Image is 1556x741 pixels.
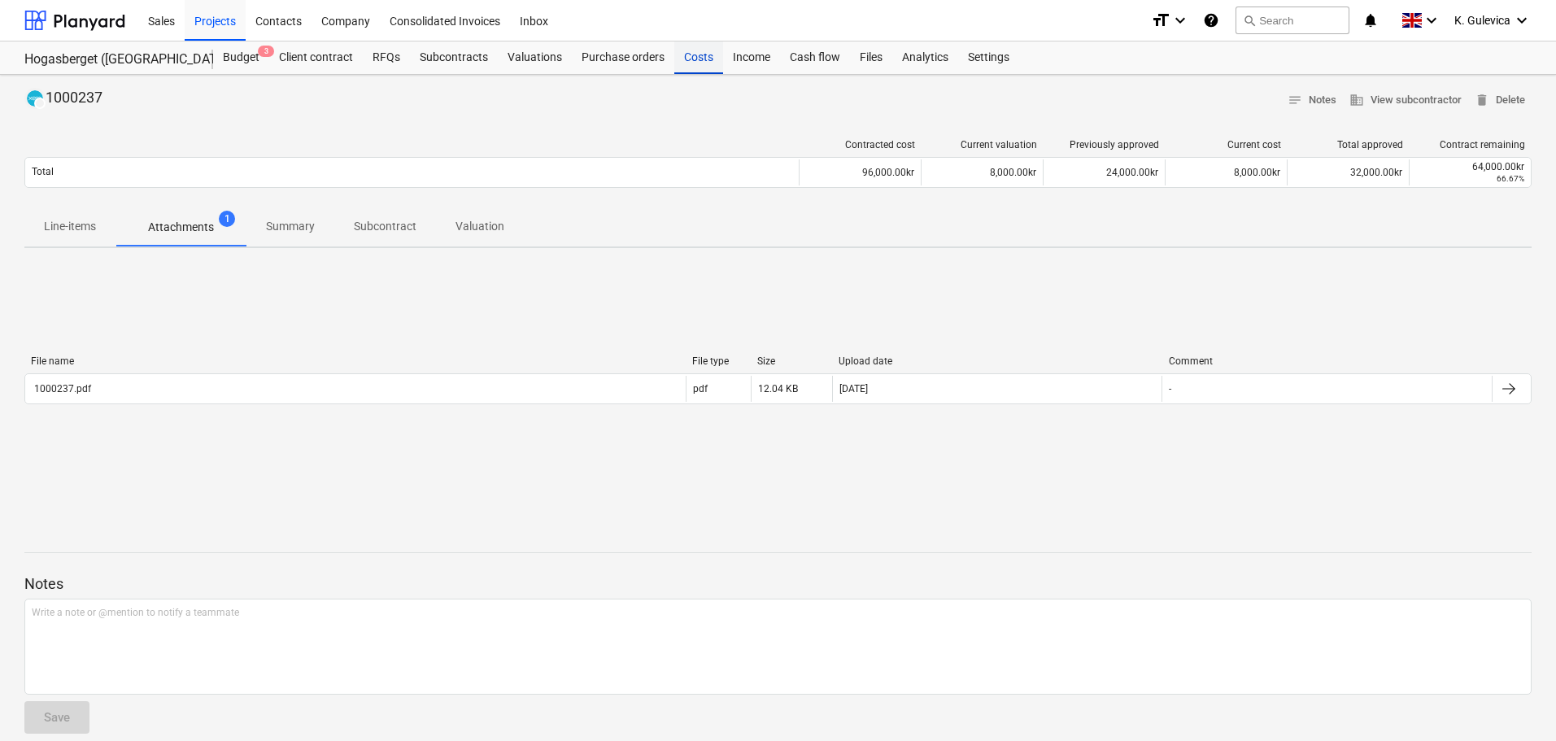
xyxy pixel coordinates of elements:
a: Cash flow [780,41,850,74]
a: Analytics [892,41,958,74]
span: Notes [1288,91,1336,110]
span: K. Gulevica [1454,14,1510,27]
div: Hogasberget ([GEOGRAPHIC_DATA]) [24,51,194,68]
span: search [1243,14,1256,27]
span: View subcontractor [1349,91,1462,110]
div: [DATE] [839,383,868,394]
a: Subcontracts [410,41,498,74]
span: Delete [1475,91,1525,110]
div: 12.04 KB [758,383,798,394]
button: Notes [1281,88,1343,113]
span: business [1349,93,1364,107]
i: format_size [1151,11,1170,30]
span: notes [1288,93,1302,107]
i: keyboard_arrow_down [1170,11,1190,30]
i: Knowledge base [1203,11,1219,30]
div: - [1169,383,1171,394]
div: File type [692,355,744,367]
a: Income [723,41,780,74]
div: Previously approved [1050,139,1159,150]
p: Attachments [148,219,214,236]
div: Contract remaining [1416,139,1525,150]
a: Costs [674,41,723,74]
div: Current cost [1172,139,1281,150]
button: Delete [1468,88,1532,113]
a: Client contract [269,41,363,74]
span: 3 [258,46,274,57]
small: 66.67% [1497,174,1524,183]
p: Valuation [455,218,504,235]
p: 1000237 [46,88,102,109]
a: Settings [958,41,1019,74]
div: Upload date [839,355,1156,367]
a: Files [850,41,892,74]
a: Budget3 [213,41,269,74]
i: notifications [1362,11,1379,30]
div: 8,000.00kr [1165,159,1287,185]
p: Notes [24,574,1532,594]
div: File name [31,355,679,367]
span: delete [1475,93,1489,107]
p: Subcontract [354,218,416,235]
iframe: Chat Widget [1475,663,1556,741]
button: Search [1236,7,1349,34]
div: 64,000.00kr [1416,161,1524,172]
div: Budget [213,41,269,74]
p: Summary [266,218,315,235]
button: View subcontractor [1343,88,1468,113]
div: Total approved [1294,139,1403,150]
div: 8,000.00kr [921,159,1043,185]
div: 24,000.00kr [1043,159,1165,185]
a: RFQs [363,41,410,74]
div: Contracted cost [806,139,915,150]
p: Total [32,165,54,179]
i: keyboard_arrow_down [1422,11,1441,30]
span: 1 [219,211,235,227]
div: Current valuation [928,139,1037,150]
div: Invoice has been synced with Xero and its status is currently DRAFT [24,88,46,109]
div: Size [757,355,826,367]
div: 96,000.00kr [799,159,921,185]
div: Comment [1169,355,1486,367]
p: Line-items [44,218,96,235]
div: 32,000.00kr [1287,159,1409,185]
div: 1000237.pdf [32,383,91,394]
a: Purchase orders [572,41,674,74]
a: Valuations [498,41,572,74]
div: pdf [693,383,708,394]
i: keyboard_arrow_down [1512,11,1532,30]
img: xero.svg [27,90,43,107]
